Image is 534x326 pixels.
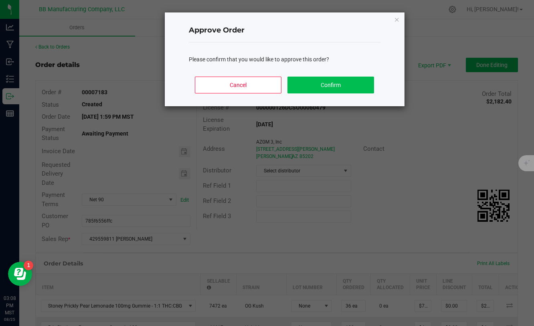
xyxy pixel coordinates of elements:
[189,55,380,64] div: Please confirm that you would like to approve this order?
[189,25,380,36] h4: Approve Order
[8,262,32,286] iframe: Resource center
[24,261,33,270] iframe: Resource center unread badge
[287,77,374,93] button: Confirm
[195,77,281,93] button: Cancel
[394,14,400,24] button: Close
